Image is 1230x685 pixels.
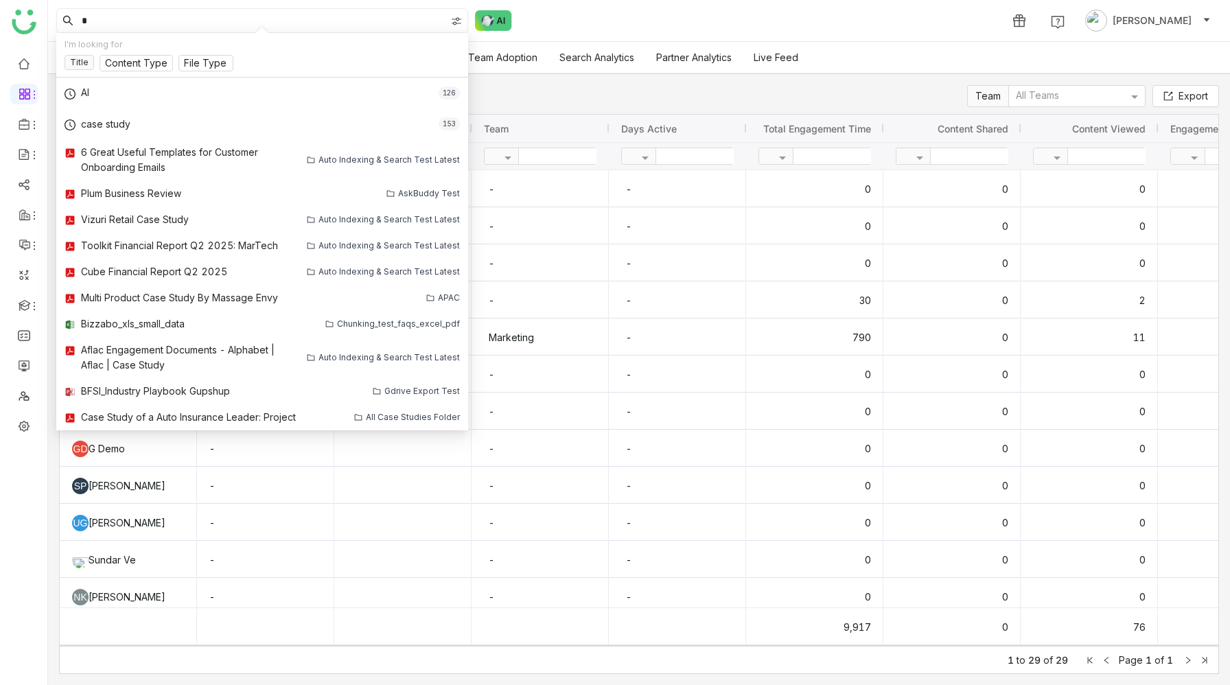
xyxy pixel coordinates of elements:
[1167,654,1173,666] span: 1
[621,356,734,393] div: -
[1179,89,1208,104] span: Export
[1082,10,1214,32] button: [PERSON_NAME]
[65,38,460,51] div: I'm looking for
[758,208,871,244] gtmb-cell-renderer: 0
[1033,319,1146,356] gtmb-cell-renderer: 11
[72,515,89,531] div: UG
[621,393,734,430] div: -
[451,16,462,27] img: search-type.svg
[621,504,734,541] div: -
[72,467,185,504] div: [PERSON_NAME]
[621,542,734,578] div: -
[56,181,468,207] a: Plum Business ReviewAskBuddy Test
[758,356,871,393] gtmb-cell-renderer: 0
[65,386,76,397] img: pptx.svg
[81,384,230,399] div: BFSI_Industry Playbook Gupshup
[758,245,871,281] gtmb-cell-renderer: 0
[763,123,871,135] span: Total engagement time
[65,189,76,200] img: pdf.svg
[81,316,185,332] div: Bizzabo_xls_small_data
[439,117,460,131] div: 153
[1033,282,1146,318] gtmb-cell-renderer: 2
[758,467,871,504] gtmb-cell-renderer: 0
[758,319,871,356] gtmb-cell-renderer: 790
[72,430,185,467] div: G Demo
[65,293,76,304] img: pdf.svg
[56,207,468,233] a: Vizuri Retail Case StudyAuto Indexing & Search Test Latest
[1033,542,1146,578] gtmb-cell-renderer: 0
[621,171,734,207] div: -
[65,345,76,356] img: pdf.svg
[209,504,322,541] div: -
[1154,654,1164,666] span: of
[1113,13,1192,28] span: [PERSON_NAME]
[754,51,798,63] a: Live Feed
[758,393,871,430] gtmb-cell-renderer: 0
[621,208,734,244] div: -
[72,504,185,541] div: [PERSON_NAME]
[621,579,734,615] div: -
[439,86,460,100] div: 126
[56,259,468,285] a: Cube Financial Report Q2 2025Auto Indexing & Search Test Latest
[484,393,596,430] div: -
[1033,356,1146,393] gtmb-cell-renderer: 0
[484,467,596,504] div: -
[475,10,512,31] img: ask-buddy-normal.svg
[209,430,322,467] div: -
[975,90,1001,102] span: Team
[48,42,152,73] div: Dashboard
[81,290,278,305] div: Multi Product Case Study By Massage Envy
[72,478,89,494] div: SP
[1033,609,1146,645] gtmb-cell-renderer: 76
[621,245,734,281] div: -
[318,239,460,253] div: Auto Indexing & Search Test Latest
[896,171,1008,207] gtmb-cell-renderer: 0
[65,215,76,226] img: pdf.svg
[1008,654,1014,666] span: 1
[81,145,293,175] div: 6 Great Useful Templates for Customer Onboarding Emails
[1033,579,1146,615] gtmb-cell-renderer: 0
[621,319,734,356] div: -
[1119,654,1143,666] span: Page
[896,430,1008,467] gtmb-cell-renderer: 0
[468,51,537,63] a: Team Adoption
[56,378,468,404] a: BFSI_Industry Playbook GupshupGdrive Export Test
[384,384,460,398] div: Gdrive Export Test
[896,467,1008,504] gtmb-cell-renderer: 0
[758,282,871,318] gtmb-cell-renderer: 30
[896,282,1008,318] gtmb-cell-renderer: 0
[621,123,677,135] span: Days active
[81,410,296,425] div: Case Study of a Auto Insurance Leader: Project
[621,430,734,467] div: -
[621,282,734,318] div: -
[65,148,76,159] img: pdf.svg
[1033,208,1146,244] gtmb-cell-renderer: 0
[1043,654,1053,666] span: of
[1085,10,1107,32] img: avatar
[656,51,732,63] a: Partner Analytics
[896,542,1008,578] gtmb-cell-renderer: 0
[209,467,322,504] div: -
[65,241,76,252] img: pdf.svg
[559,51,634,63] a: Search Analytics
[1072,123,1146,135] span: Content viewed
[72,552,89,568] img: 625ada7fcfc43663155a630b
[484,171,596,207] div: -
[758,579,871,615] gtmb-cell-renderer: 0
[896,609,1008,645] gtmb-cell-renderer: 0
[484,123,509,135] span: Team
[484,542,596,578] div: -
[1051,15,1065,29] img: help.svg
[366,410,460,424] div: All Case Studies Folder
[938,123,1008,135] span: Content shared
[81,264,227,279] div: Cube Financial Report Q2 2025
[758,609,871,645] gtmb-cell-renderer: 9,917
[56,311,468,337] a: Bizzabo_xls_small_dataChunking_test_faqs_excel_pdf
[758,171,871,207] gtmb-cell-renderer: 0
[81,117,130,132] div: case study
[1146,654,1152,666] span: 1
[81,212,189,227] div: Vizuri Retail Case Study
[72,542,185,578] div: Sundar Ve
[896,356,1008,393] gtmb-cell-renderer: 0
[484,319,596,356] div: Marketing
